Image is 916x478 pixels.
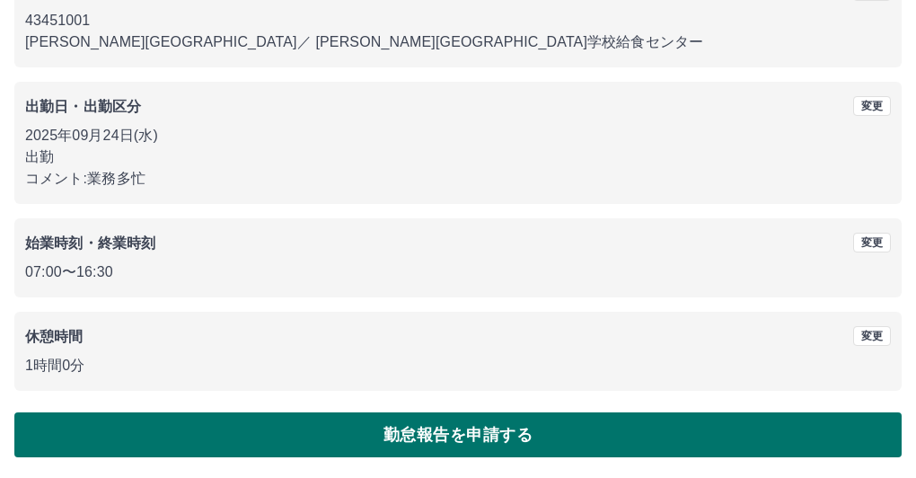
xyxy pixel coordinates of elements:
[25,168,891,190] p: コメント: 業務多忙
[25,355,891,376] p: 1時間0分
[25,31,891,53] p: [PERSON_NAME][GEOGRAPHIC_DATA] ／ [PERSON_NAME][GEOGRAPHIC_DATA]学校給食センター
[14,412,902,457] button: 勤怠報告を申請する
[25,146,891,168] p: 出勤
[853,96,891,116] button: 変更
[853,233,891,252] button: 変更
[25,235,155,251] b: 始業時刻・終業時刻
[25,99,141,114] b: 出勤日・出勤区分
[25,125,891,146] p: 2025年09月24日(水)
[25,329,84,344] b: 休憩時間
[853,326,891,346] button: 変更
[25,10,891,31] p: 43451001
[25,261,891,283] p: 07:00 〜 16:30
